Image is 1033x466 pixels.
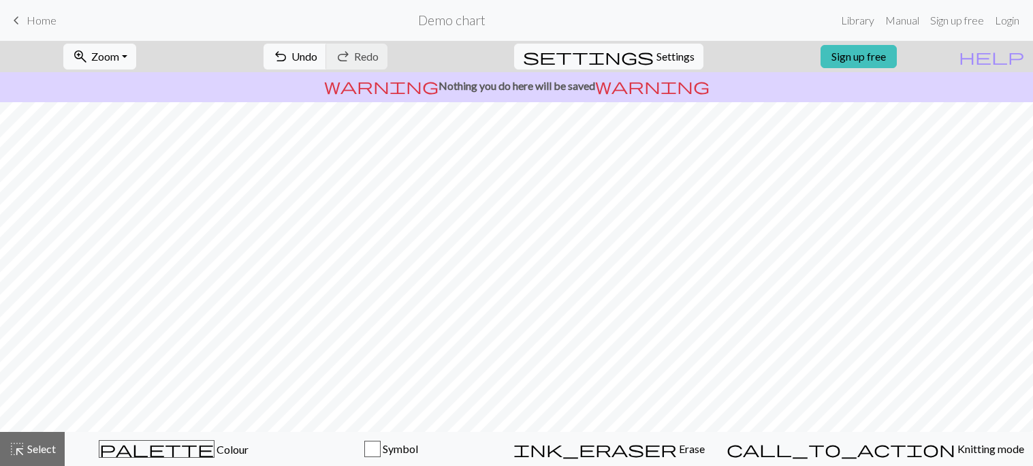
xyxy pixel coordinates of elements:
a: Home [8,9,57,32]
span: palette [99,439,214,459]
span: Settings [656,48,695,65]
span: Erase [677,442,705,455]
span: highlight_alt [9,439,25,459]
a: Login [989,7,1025,34]
button: Symbol [283,432,500,466]
button: Colour [65,432,283,466]
span: Undo [291,50,317,63]
span: Select [25,442,56,455]
span: zoom_in [72,47,89,66]
span: Symbol [381,442,418,455]
span: call_to_action [727,439,955,459]
h2: Demo chart [418,12,486,28]
a: Sign up free [821,45,897,68]
button: Undo [264,44,327,69]
a: Sign up free [925,7,989,34]
button: Knitting mode [718,432,1033,466]
i: Settings [523,48,654,65]
button: Zoom [63,44,136,69]
a: Manual [880,7,925,34]
span: help [959,47,1024,66]
span: warning [324,76,439,95]
span: keyboard_arrow_left [8,11,25,30]
button: Erase [500,432,718,466]
p: Nothing you do here will be saved [5,78,1028,94]
span: warning [595,76,710,95]
span: Zoom [91,50,119,63]
span: Knitting mode [955,442,1024,455]
button: SettingsSettings [514,44,703,69]
span: Colour [214,443,249,456]
span: settings [523,47,654,66]
span: ink_eraser [513,439,677,459]
span: Home [27,14,57,27]
span: undo [272,47,289,66]
a: Library [836,7,880,34]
